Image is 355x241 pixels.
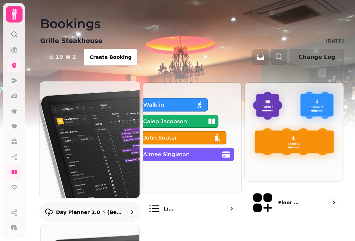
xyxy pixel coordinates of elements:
[72,54,76,60] span: 2
[164,205,175,212] p: List view
[244,82,343,181] img: Floor Plans (beta)
[298,54,335,60] span: Change Log
[40,36,102,46] p: Grille Steakhouse
[142,82,242,221] a: List viewList view
[330,199,337,206] svg: go to
[228,205,235,212] svg: go to
[55,54,63,60] span: 19
[290,49,344,65] button: Change Log
[128,208,135,215] svg: go to
[41,49,84,65] button: 192
[142,82,241,193] img: List view
[244,82,344,221] a: Floor Plans (beta)Floor Plans (beta)
[278,199,302,206] p: Floor Plans (beta)
[326,37,344,44] p: [DATE]
[84,49,137,65] button: Create Booking
[39,81,139,198] img: Day Planner 2.0 ⚡ (Beta)
[56,208,123,215] p: Day Planner 2.0 ⚡ (Beta)
[39,81,140,222] a: Day Planner 2.0 ⚡ (Beta)Day Planner 2.0 ⚡ (Beta)
[89,55,131,60] span: Create Booking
